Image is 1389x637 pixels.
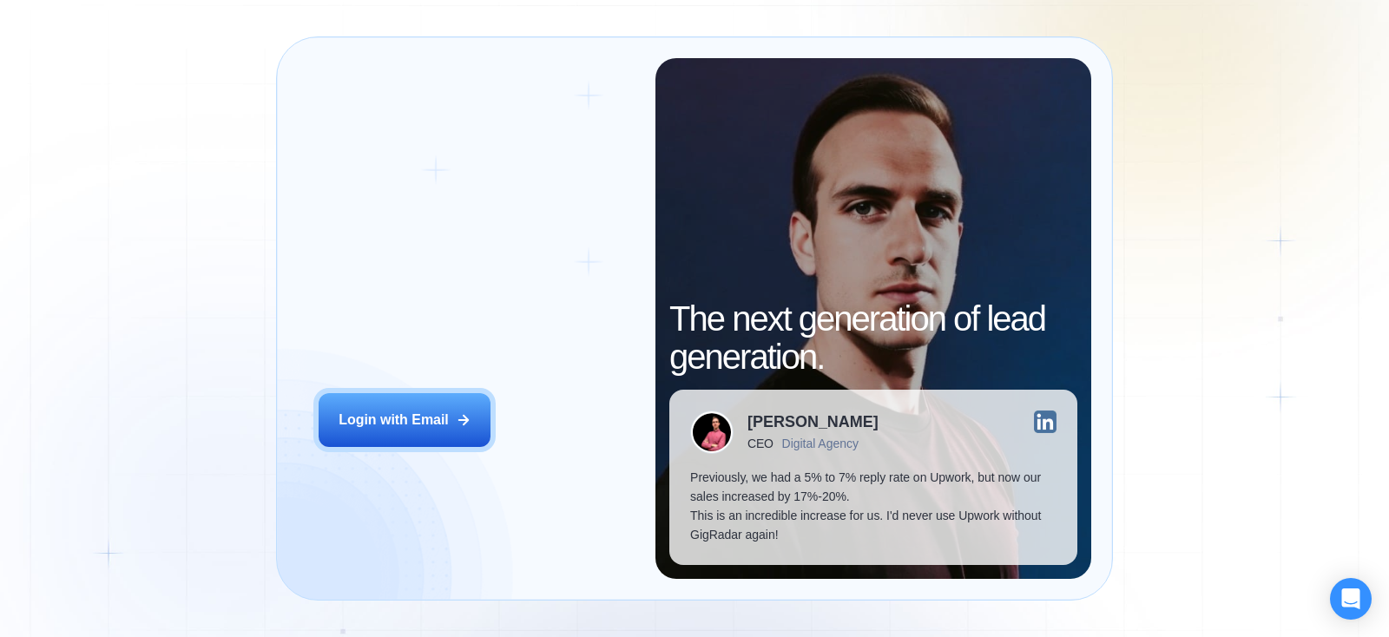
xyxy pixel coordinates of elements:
div: CEO [747,437,773,450]
div: Digital Agency [782,437,859,450]
p: Previously, we had a 5% to 7% reply rate on Upwork, but now our sales increased by 17%-20%. This ... [690,468,1056,544]
h2: The next generation of lead generation. [669,299,1076,376]
div: Open Intercom Messenger [1330,578,1372,620]
div: Login with Email [339,410,449,430]
div: [PERSON_NAME] [747,414,879,430]
button: Login with Email [319,393,490,447]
